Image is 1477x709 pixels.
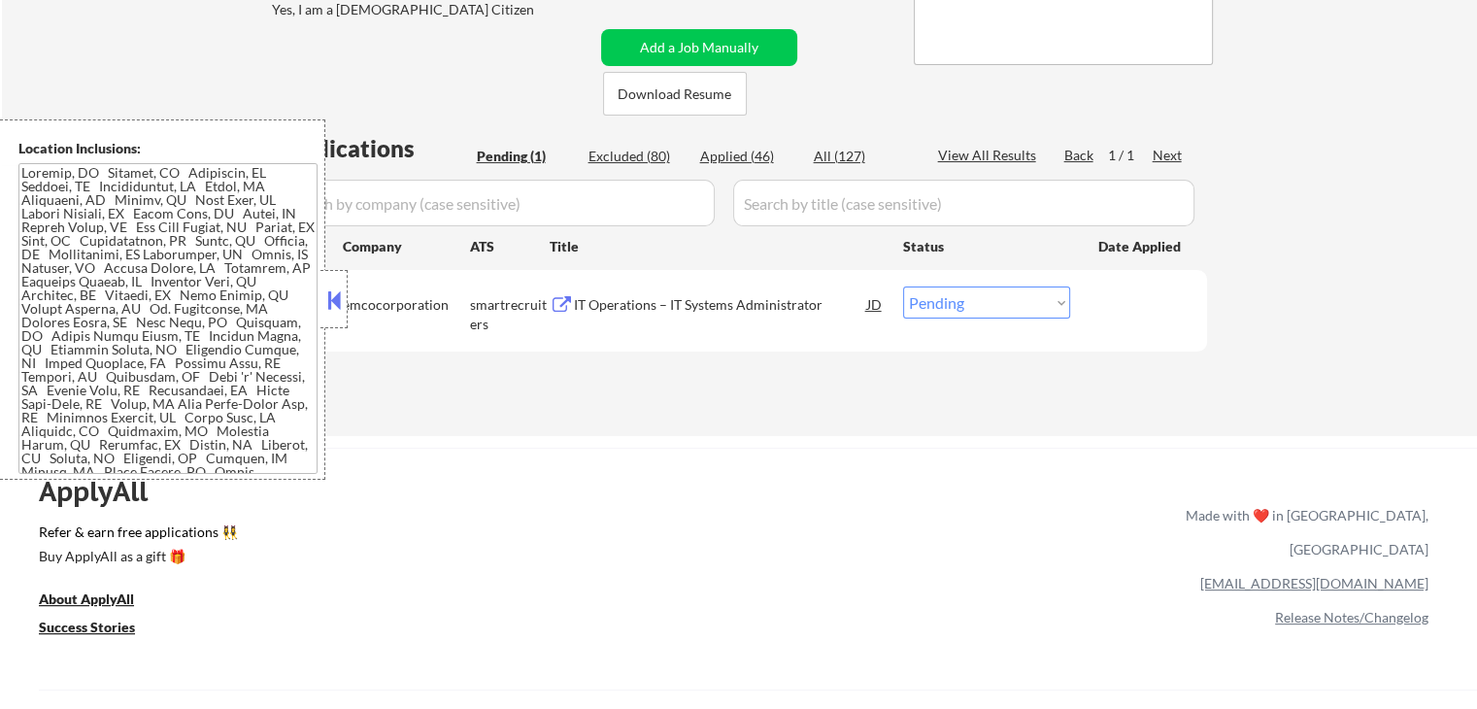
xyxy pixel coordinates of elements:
[39,617,161,641] a: Success Stories
[1064,146,1095,165] div: Back
[39,591,134,607] u: About ApplyAll
[574,295,867,315] div: IT Operations – IT Systems Administrator
[603,72,747,116] button: Download Resume
[1098,237,1184,256] div: Date Applied
[18,139,318,158] div: Location Inclusions:
[1200,575,1428,591] a: [EMAIL_ADDRESS][DOMAIN_NAME]
[601,29,797,66] button: Add a Job Manually
[1275,609,1428,625] a: Release Notes/Changelog
[938,146,1042,165] div: View All Results
[39,550,233,563] div: Buy ApplyAll as a gift 🎁
[343,295,470,315] div: emcocorporation
[39,475,170,508] div: ApplyAll
[1153,146,1184,165] div: Next
[39,525,780,546] a: Refer & earn free applications 👯‍♀️
[733,180,1194,226] input: Search by title (case sensitive)
[1108,146,1153,165] div: 1 / 1
[470,237,550,256] div: ATS
[278,180,715,226] input: Search by company (case sensitive)
[39,589,161,613] a: About ApplyAll
[278,137,470,160] div: Applications
[814,147,911,166] div: All (127)
[550,237,885,256] div: Title
[39,619,135,635] u: Success Stories
[470,295,550,333] div: smartrecruiters
[865,287,885,321] div: JD
[1178,498,1428,566] div: Made with ❤️ in [GEOGRAPHIC_DATA], [GEOGRAPHIC_DATA]
[343,237,470,256] div: Company
[39,546,233,570] a: Buy ApplyAll as a gift 🎁
[700,147,797,166] div: Applied (46)
[588,147,686,166] div: Excluded (80)
[477,147,574,166] div: Pending (1)
[903,228,1070,263] div: Status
